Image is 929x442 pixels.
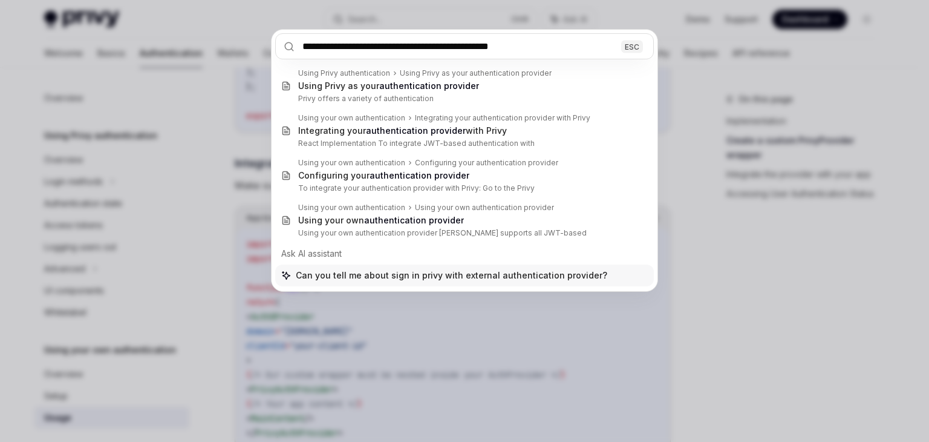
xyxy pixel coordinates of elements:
[298,68,390,78] div: Using Privy authentication
[366,125,466,136] b: authentication provider
[370,170,469,180] b: authentication provider
[298,170,469,181] div: Configuring your
[621,40,643,53] div: ESC
[364,215,464,225] b: authentication provider
[298,81,479,91] div: Using Privy as your
[400,68,552,78] div: Using Privy as your authentication provider
[415,113,590,123] div: Integrating your authentication provider with Privy
[298,113,405,123] div: Using your own authentication
[298,215,464,226] div: Using your own
[298,228,628,238] p: Using your own authentication provider [PERSON_NAME] supports all JWT-based
[298,203,405,213] div: Using your own authentication
[298,94,628,104] p: Privy offers a variety of authentication
[415,203,554,213] div: Using your own authentication provider
[379,81,479,91] b: authentication provider
[298,183,628,193] p: To integrate your authentication provider with Privy: Go to the Privy
[275,243,654,265] div: Ask AI assistant
[298,125,507,136] div: Integrating your with Privy
[296,269,607,282] span: Can you tell me about sign in privy with external authentication provider?
[415,158,558,168] div: Configuring your authentication provider
[298,139,628,148] p: React Implementation To integrate JWT-based authentication with
[298,158,405,168] div: Using your own authentication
